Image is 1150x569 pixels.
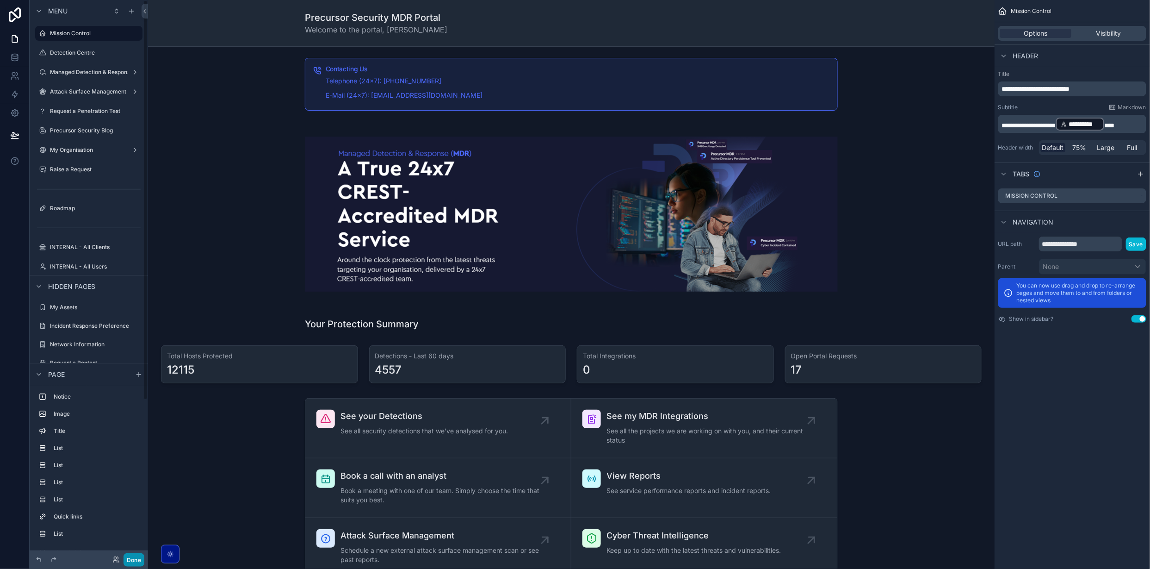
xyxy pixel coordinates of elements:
span: Menu [48,6,68,16]
a: Roadmap [35,201,142,216]
label: Title [998,70,1146,78]
label: Incident Response Preference [50,322,141,330]
a: INTERNAL - All Clients [35,240,142,255]
span: Tabs [1013,169,1030,179]
label: URL path [998,240,1035,248]
label: Raise a Request [50,166,141,173]
label: Managed Detection & Response [50,69,133,76]
label: List [54,462,139,469]
a: Mission Control [35,26,142,41]
a: INTERNAL - All Users [35,259,142,274]
label: List [54,530,139,538]
span: 75% [1073,143,1087,152]
label: Show in sidebar? [1009,315,1054,323]
label: Mission Control [1006,192,1058,200]
a: Network Information [35,337,142,352]
label: Request a Penetration Test [50,107,141,115]
label: Mission Control [50,30,137,37]
label: Image [54,410,139,418]
div: scrollable content [998,81,1146,96]
label: Request a Pentest [50,359,141,367]
label: Attack Surface Management [50,88,128,95]
a: Attack Surface Management [35,84,142,99]
label: Parent [998,263,1035,270]
span: Header [1013,51,1039,61]
label: Precursor Security Blog [50,127,141,134]
a: Request a Penetration Test [35,104,142,119]
span: Markdown [1118,104,1146,111]
a: Markdown [1109,104,1146,111]
label: INTERNAL - All Clients [50,244,141,251]
label: List [54,444,139,452]
span: Visibility [1096,29,1121,38]
span: Full [1127,143,1138,152]
label: Subtitle [998,104,1018,111]
a: My Organisation [35,143,142,157]
h1: Precursor Security MDR Portal [305,11,447,24]
label: Title [54,427,139,435]
button: Done [124,553,144,567]
a: Detection Centre [35,45,142,60]
a: Raise a Request [35,162,142,177]
label: List [54,479,139,486]
a: My Assets [35,300,142,315]
span: None [1043,262,1059,271]
span: Options [1024,29,1048,38]
label: INTERNAL - All Users [50,263,141,270]
span: Default [1042,143,1064,152]
div: scrollable content [998,115,1146,133]
span: Hidden pages [48,282,95,291]
label: List [54,496,139,503]
span: Page [48,370,65,379]
a: Managed Detection & Response [35,65,142,80]
a: Incident Response Preference [35,319,142,333]
label: Roadmap [50,205,141,212]
span: Large [1097,143,1115,152]
div: scrollable content [30,385,148,550]
p: You can now use drag and drop to re-arrange pages and move them to and from folders or nested views [1017,282,1141,304]
label: Network Information [50,341,141,348]
label: My Organisation [50,146,128,154]
span: Welcome to the portal, [PERSON_NAME] [305,24,447,35]
a: Request a Pentest [35,356,142,370]
label: My Assets [50,304,141,311]
button: None [1039,259,1146,275]
label: Notice [54,393,139,400]
span: Navigation [1013,218,1054,227]
label: Quick links [54,513,139,520]
label: Detection Centre [50,49,141,56]
span: Mission Control [1011,7,1052,15]
button: Save [1126,238,1146,251]
label: Header width [998,144,1035,151]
